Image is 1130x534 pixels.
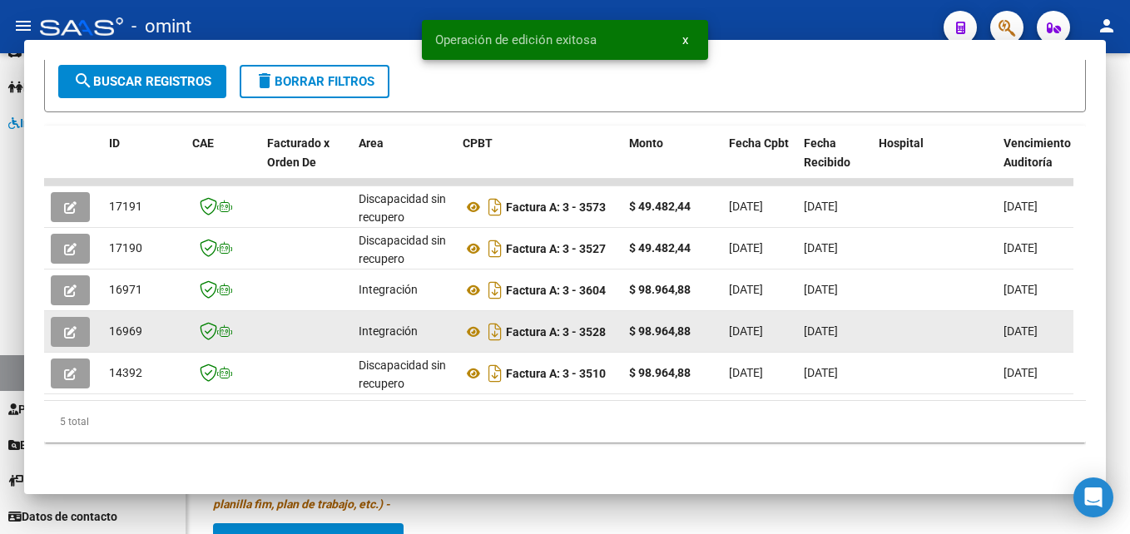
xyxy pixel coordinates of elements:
[255,71,275,91] mat-icon: delete
[622,126,722,199] datatable-header-cell: Monto
[629,283,691,296] strong: $ 98.964,88
[484,319,506,345] i: Descargar documento
[8,507,117,526] span: Datos de contacto
[463,136,493,150] span: CPBT
[44,401,1086,443] div: 5 total
[8,78,62,96] span: Padrón
[435,32,597,48] span: Operación de edición exitosa
[359,192,446,225] span: Discapacidad sin recupero
[629,241,691,255] strong: $ 49.482,44
[729,324,763,338] span: [DATE]
[729,136,789,150] span: Fecha Cpbt
[109,283,142,296] span: 16971
[131,8,191,45] span: - omint
[186,126,260,199] datatable-header-cell: CAE
[240,65,389,98] button: Borrar Filtros
[1004,241,1038,255] span: [DATE]
[102,126,186,199] datatable-header-cell: ID
[109,366,142,379] span: 14392
[879,136,924,150] span: Hospital
[267,136,330,169] span: Facturado x Orden De
[484,360,506,387] i: Descargar documento
[506,284,606,297] strong: Factura A: 3 - 3604
[359,324,418,338] span: Integración
[729,200,763,213] span: [DATE]
[484,194,506,220] i: Descargar documento
[872,126,997,199] datatable-header-cell: Hospital
[1004,200,1038,213] span: [DATE]
[804,283,838,296] span: [DATE]
[804,366,838,379] span: [DATE]
[804,241,838,255] span: [DATE]
[260,126,352,199] datatable-header-cell: Facturado x Orden De
[8,114,162,132] span: Integración (discapacidad)
[255,74,374,89] span: Borrar Filtros
[109,241,142,255] span: 17190
[109,200,142,213] span: 17191
[729,366,763,379] span: [DATE]
[359,234,446,266] span: Discapacidad sin recupero
[629,136,663,150] span: Monto
[506,242,606,255] strong: Factura A: 3 - 3527
[109,324,142,338] span: 16969
[506,200,606,214] strong: Factura A: 3 - 3573
[8,436,141,454] span: Explorador de Archivos
[58,65,226,98] button: Buscar Registros
[506,325,606,339] strong: Factura A: 3 - 3528
[797,126,872,199] datatable-header-cell: Fecha Recibido
[1073,477,1113,517] div: Open Intercom Messenger
[804,324,838,338] span: [DATE]
[669,25,701,55] button: x
[359,283,418,296] span: Integración
[109,136,120,150] span: ID
[729,283,763,296] span: [DATE]
[484,235,506,262] i: Descargar documento
[1004,283,1038,296] span: [DATE]
[729,241,763,255] span: [DATE]
[8,400,160,418] span: Prestadores / Proveedores
[73,71,93,91] mat-icon: search
[192,136,214,150] span: CAE
[997,126,1072,199] datatable-header-cell: Vencimiento Auditoría
[682,32,688,47] span: x
[1097,16,1117,36] mat-icon: person
[722,126,797,199] datatable-header-cell: Fecha Cpbt
[13,16,33,36] mat-icon: menu
[1004,136,1071,169] span: Vencimiento Auditoría
[359,358,446,391] span: Discapacidad sin recupero
[73,74,211,89] span: Buscar Registros
[1004,366,1038,379] span: [DATE]
[359,136,384,150] span: Area
[629,200,691,213] strong: $ 49.482,44
[506,367,606,380] strong: Factura A: 3 - 3510
[804,200,838,213] span: [DATE]
[484,277,506,304] i: Descargar documento
[352,126,456,199] datatable-header-cell: Area
[629,324,691,338] strong: $ 98.964,88
[456,126,622,199] datatable-header-cell: CPBT
[804,136,850,169] span: Fecha Recibido
[629,366,691,379] strong: $ 98.964,88
[8,472,86,490] span: Instructivos
[1004,324,1038,338] span: [DATE]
